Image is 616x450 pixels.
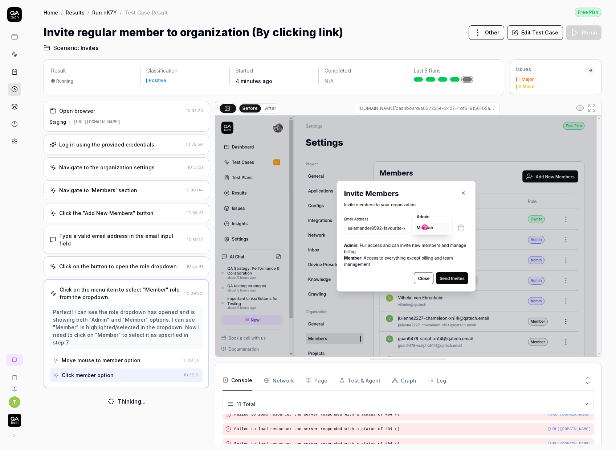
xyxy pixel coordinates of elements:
[428,370,446,391] button: Log
[234,426,591,432] pre: Failed to load resource: the server responded with a status of 404 ()
[325,78,334,84] span: N/A
[120,9,122,16] div: /
[59,107,95,115] div: Open browser
[184,372,200,377] time: 10:39:51
[149,78,166,83] div: Positive
[574,102,586,114] button: Show all interative elements
[575,7,601,17] a: Free Plan
[118,397,146,406] div: Thinking...
[6,354,23,366] a: New conversation
[186,142,203,147] time: 10:35:56
[185,187,203,193] time: 10:38:04
[59,186,137,194] div: Navigate to 'Members' section
[186,108,203,113] time: 10:35:23
[187,210,203,215] time: 10:38:31
[44,24,343,41] h1: Invite regular member to organization (By clicking link)
[60,286,182,301] div: Click on the menu item to select "Member" role from the dropdown.
[182,358,200,363] time: 10:39:50
[59,232,184,247] div: Type a valid email address in the email input field
[469,25,504,40] button: Other
[62,356,140,364] div: Move mouse to member option
[414,67,491,74] p: Last 5 Runs
[264,370,294,391] button: Network
[61,9,63,16] div: /
[548,426,591,432] button: [URL][DOMAIN_NAME]
[52,44,79,52] span: Scenario:
[262,104,279,112] button: After
[185,291,203,296] time: 10:39:50
[59,164,155,171] div: Navigate to the organization settings
[9,396,20,408] button: T
[188,165,203,170] time: 10:37:21
[146,67,223,74] p: Classification
[187,237,203,242] time: 10:39:12
[586,102,597,114] button: Open in full screen
[234,412,591,418] pre: Failed to load resource: the server responded with a status of 404 ()
[44,9,58,16] a: Home
[223,370,252,391] button: Console
[566,25,601,40] button: Rerun
[51,67,134,74] p: Result
[44,44,98,52] a: Scenario:Invites
[66,9,85,16] a: Results
[125,9,168,16] div: Test Case Result
[548,441,591,447] button: [URL][DOMAIN_NAME]
[306,370,327,391] button: Page
[50,354,203,367] button: Move mouse to member option10:39:50
[575,8,601,17] div: Free Plan
[87,9,89,16] div: /
[59,263,178,270] div: Click on the button to open the role dropdown.
[81,44,98,52] span: Invites
[62,371,114,379] div: Click member option
[3,408,26,428] button: QA Tech Logo
[50,119,66,125] div: Staging
[59,209,154,217] div: Click the "Add New Members" button
[325,67,401,74] p: Completed
[187,264,203,269] time: 10:39:41
[50,368,203,382] button: Click member option10:39:51
[339,370,380,391] button: Test & Agent
[392,370,416,391] button: Graph
[215,116,601,356] img: Screenshot
[519,84,535,89] div: 2 Minor
[59,141,154,148] div: Log in using the provided credentials
[507,25,563,40] button: Edit Test Case
[8,414,21,427] img: QA Tech Logo
[236,78,272,84] time: 4 minutes ago
[234,441,591,447] pre: Failed to load resource: the server responded with a status of 404 ()
[240,104,261,112] button: Before
[73,119,121,125] div: [URL][DOMAIN_NAME]
[53,308,200,346] div: Perfect! I can see the role dropdown has opened and is showing both "Admin" and "Member" options....
[56,78,73,84] div: Running
[519,77,534,82] div: 1 Major
[3,380,26,392] a: Documentation
[3,369,26,380] a: Book a call with us
[516,66,586,73] div: Issues
[92,9,117,16] a: Run nK7Y
[236,67,313,74] p: Started
[548,412,591,418] button: [URL][DOMAIN_NAME]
